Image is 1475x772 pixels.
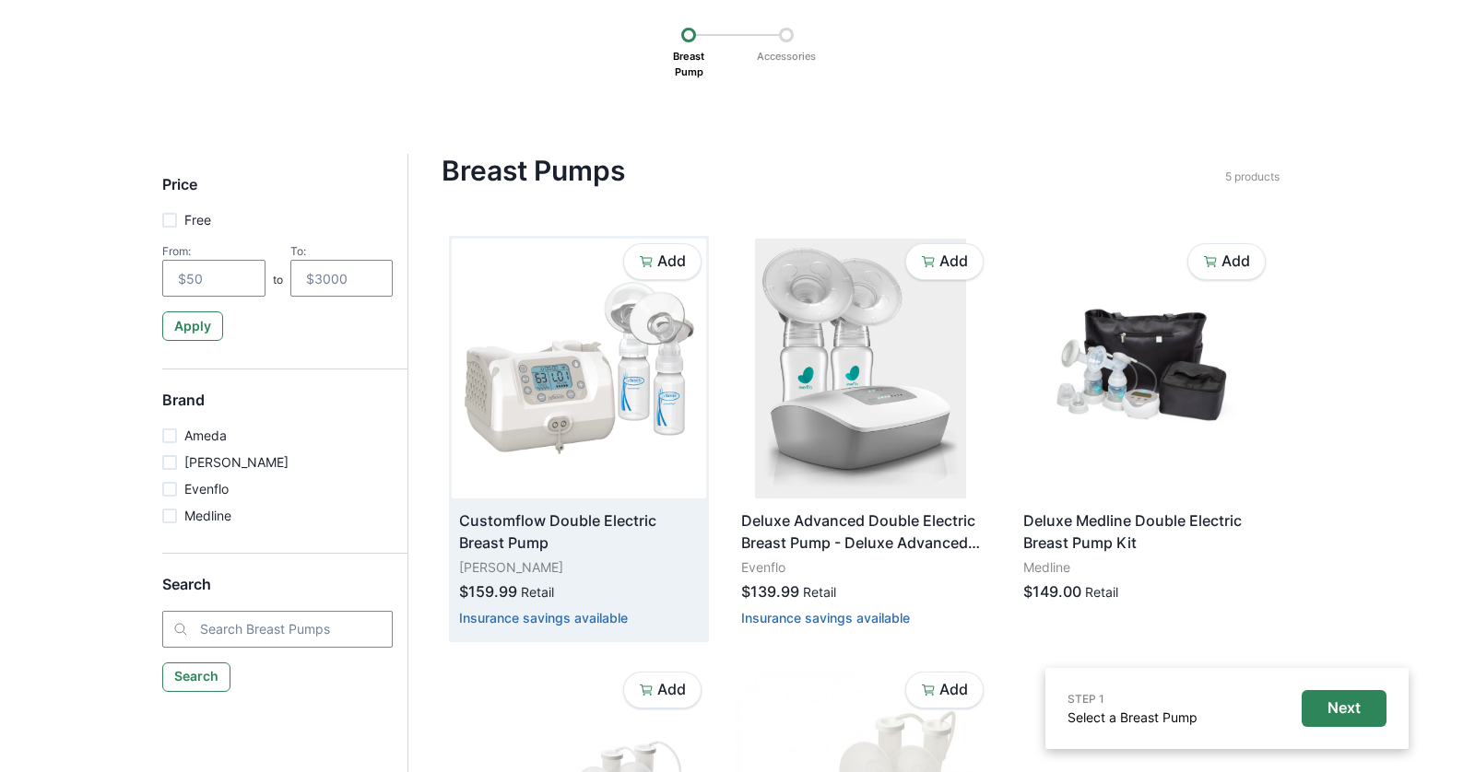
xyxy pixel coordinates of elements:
[1085,582,1118,602] p: Retail
[442,154,1225,187] h4: Breast Pumps
[905,243,984,280] button: Add
[162,662,230,692] button: Search
[1221,252,1250,270] p: Add
[741,509,981,554] p: Deluxe Advanced Double Electric Breast Pump - Deluxe Advanced Double Electric Breast Pump
[939,681,968,698] p: Add
[162,392,393,426] h5: Brand
[734,239,988,639] a: Deluxe Advanced Double Electric Breast Pump - Deluxe Advanced Double Electric Breast PumpEvenflo$...
[623,672,702,708] button: Add
[1023,580,1081,602] p: $149.00
[273,272,283,297] p: to
[750,42,822,71] p: Accessories
[939,252,968,270] p: Add
[162,576,393,610] h5: Search
[1302,690,1386,727] button: Next
[623,243,702,280] button: Add
[1068,709,1198,725] a: Select a Breast Pump
[741,580,799,602] p: $139.99
[452,239,706,498] img: n5cxtj4n8fh8lu867ojklczjhbt3
[459,509,699,554] p: Customflow Double Electric Breast Pump
[521,582,554,602] p: Retail
[1016,239,1270,498] img: 9os50jfgps5oa9wy78ytir68n9fc
[184,210,211,229] p: Free
[1023,509,1263,554] p: Deluxe Medline Double Electric Breast Pump Kit
[905,672,984,708] button: Add
[184,452,289,472] p: [PERSON_NAME]
[162,611,393,648] input: Search Breast Pumps
[162,244,265,258] div: From:
[657,252,686,270] p: Add
[657,681,686,698] p: Add
[162,260,265,297] input: $50
[1068,691,1198,708] p: STEP 1
[803,582,836,602] p: Retail
[452,239,706,639] a: Customflow Double Electric Breast Pump[PERSON_NAME]$159.99RetailInsurance savings available
[290,260,394,297] input: $3000
[1225,169,1280,185] p: 5 products
[184,426,227,445] p: Ameda
[667,42,711,86] p: Breast Pump
[459,610,628,626] button: Insurance savings available
[1023,557,1263,577] p: Medline
[459,557,699,577] p: [PERSON_NAME]
[741,610,910,626] button: Insurance savings available
[184,506,231,525] p: Medline
[162,311,223,341] button: Apply
[290,244,394,258] div: To:
[459,580,517,602] p: $159.99
[184,479,229,498] p: Evenflo
[1016,239,1270,617] a: Deluxe Medline Double Electric Breast Pump KitMedline$149.00Retail
[734,239,988,498] img: fzin0t1few8pe41icjkqlnikcovo
[162,176,393,210] h5: Price
[1327,699,1361,717] p: Next
[1187,243,1266,280] button: Add
[741,557,981,577] p: Evenflo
